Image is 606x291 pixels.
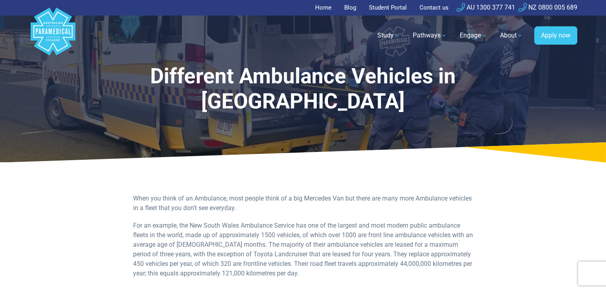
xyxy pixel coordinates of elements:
a: Engage [455,24,492,47]
a: Apply now [534,26,577,45]
p: When you think of an Ambulance, most people think of a big Mercedes Van but there are many more A... [133,194,473,213]
a: Australian Paramedical College [29,16,77,56]
a: Pathways [408,24,452,47]
a: Study [373,24,405,47]
p: For an example, the New South Wales Ambulance Service has one of the largest and most modern publ... [133,221,473,278]
a: AU 1300 377 741 [457,4,515,11]
h1: Different Ambulance Vehicles in [GEOGRAPHIC_DATA] [98,64,509,114]
a: About [495,24,528,47]
a: NZ 0800 005 689 [518,4,577,11]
